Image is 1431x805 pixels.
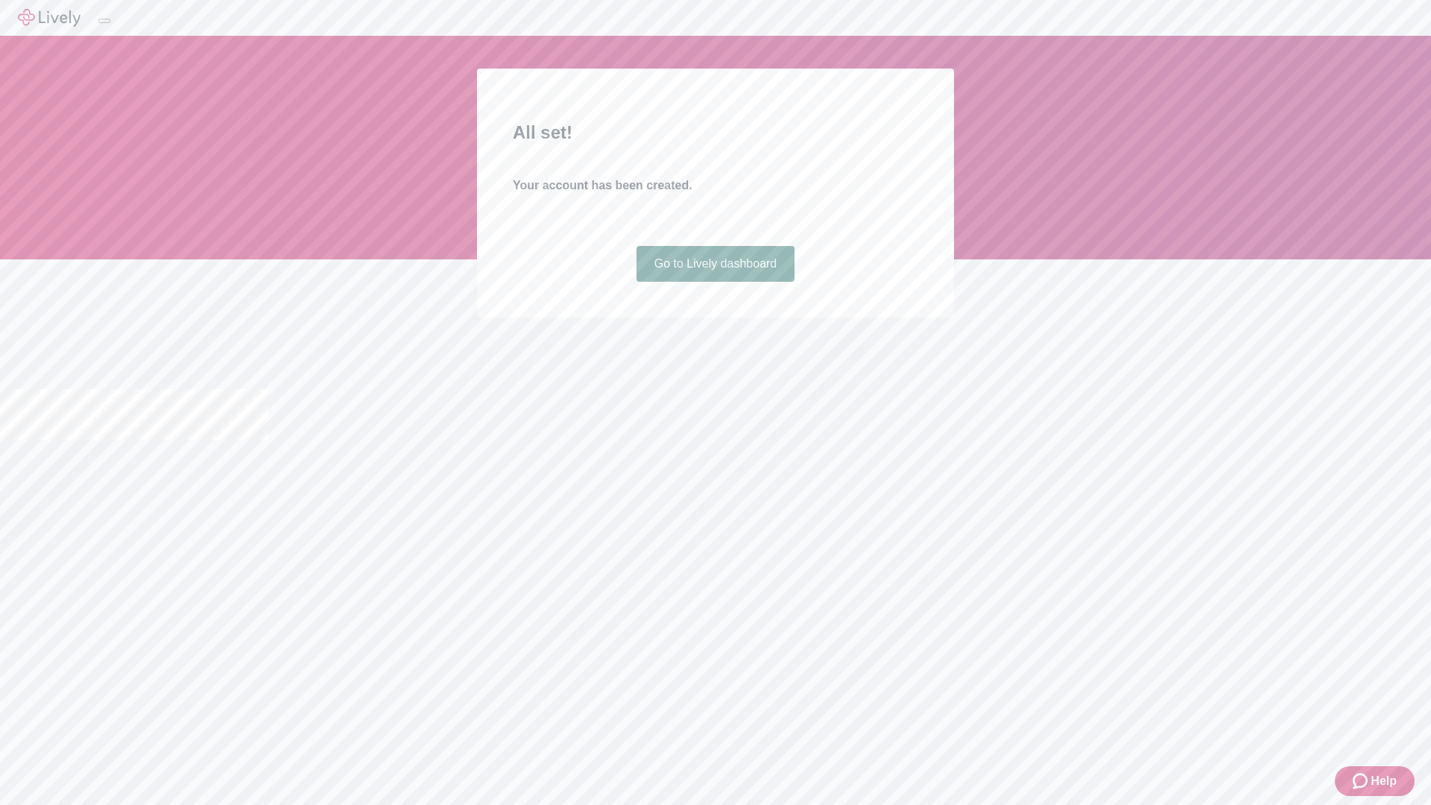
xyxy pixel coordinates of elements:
[636,246,795,282] a: Go to Lively dashboard
[98,19,110,23] button: Log out
[1371,772,1397,790] span: Help
[513,119,918,146] h2: All set!
[513,177,918,195] h4: Your account has been created.
[1335,766,1415,796] button: Zendesk support iconHelp
[1353,772,1371,790] svg: Zendesk support icon
[18,9,80,27] img: Lively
